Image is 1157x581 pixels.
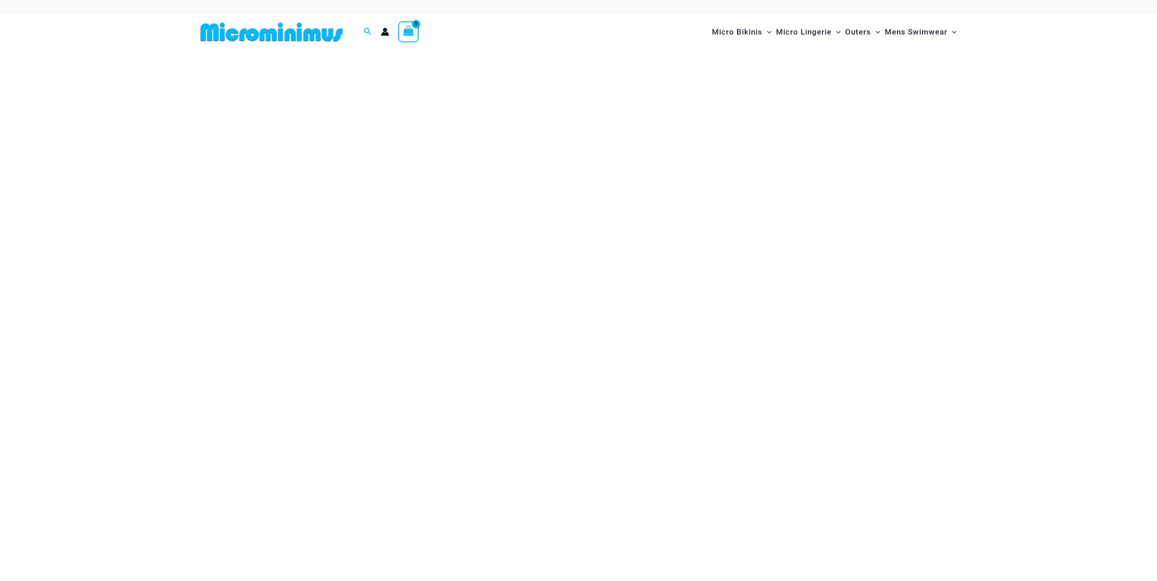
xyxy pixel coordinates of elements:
span: Menu Toggle [871,20,880,44]
a: OutersMenu ToggleMenu Toggle [843,18,882,46]
a: Search icon link [364,26,372,38]
a: Micro BikinisMenu ToggleMenu Toggle [710,18,774,46]
span: Menu Toggle [762,20,771,44]
a: View Shopping Cart, empty [398,21,419,42]
a: Account icon link [381,28,389,36]
span: Menu Toggle [947,20,957,44]
a: Mens SwimwearMenu ToggleMenu Toggle [882,18,959,46]
a: Micro LingerieMenu ToggleMenu Toggle [774,18,843,46]
nav: Site Navigation [708,17,961,47]
span: Menu Toggle [831,20,841,44]
span: Outers [845,20,871,44]
span: Micro Bikinis [712,20,762,44]
span: Mens Swimwear [885,20,947,44]
span: Micro Lingerie [776,20,831,44]
img: MM SHOP LOGO FLAT [197,22,346,42]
